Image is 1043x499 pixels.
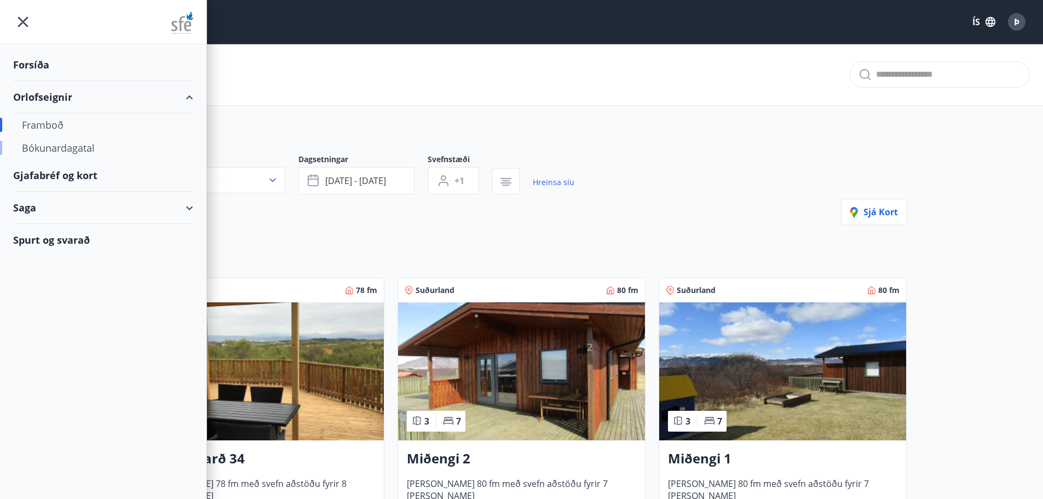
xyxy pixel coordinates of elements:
span: Suðurland [416,285,454,296]
span: 3 [424,415,429,427]
h3: Miðengi 1 [668,449,897,469]
span: Þ [1014,16,1019,28]
div: Saga [13,192,193,224]
span: [DATE] - [DATE] [325,175,386,187]
button: +1 [428,167,479,194]
button: Sjá kort [841,199,907,225]
span: 7 [456,415,461,427]
span: 80 fm [617,285,638,296]
span: 7 [717,415,722,427]
div: Gjafabréf og kort [13,159,193,192]
div: Orlofseignir [13,81,193,113]
img: union_logo [171,12,193,34]
button: Allt [136,167,285,193]
div: Framboð [22,113,185,136]
img: Paella dish [398,302,645,440]
button: menu [13,12,33,32]
a: Hreinsa síu [533,170,574,194]
img: Paella dish [137,302,384,440]
span: 78 fm [356,285,377,296]
span: 80 fm [878,285,900,296]
div: Forsíða [13,49,193,81]
span: Svefnstæði [428,154,492,167]
img: Paella dish [659,302,906,440]
button: Þ [1004,9,1030,35]
span: 3 [685,415,690,427]
span: Sjá kort [850,206,898,218]
span: Dagsetningar [298,154,428,167]
div: Bókunardagatal [22,136,185,159]
span: +1 [454,175,464,187]
h3: Svignaskarð 34 [146,449,375,469]
h3: Miðengi 2 [407,449,636,469]
button: ÍS [966,12,1001,32]
span: Svæði [136,154,298,167]
div: Spurt og svarað [13,224,193,256]
span: Suðurland [677,285,716,296]
button: [DATE] - [DATE] [298,167,414,194]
